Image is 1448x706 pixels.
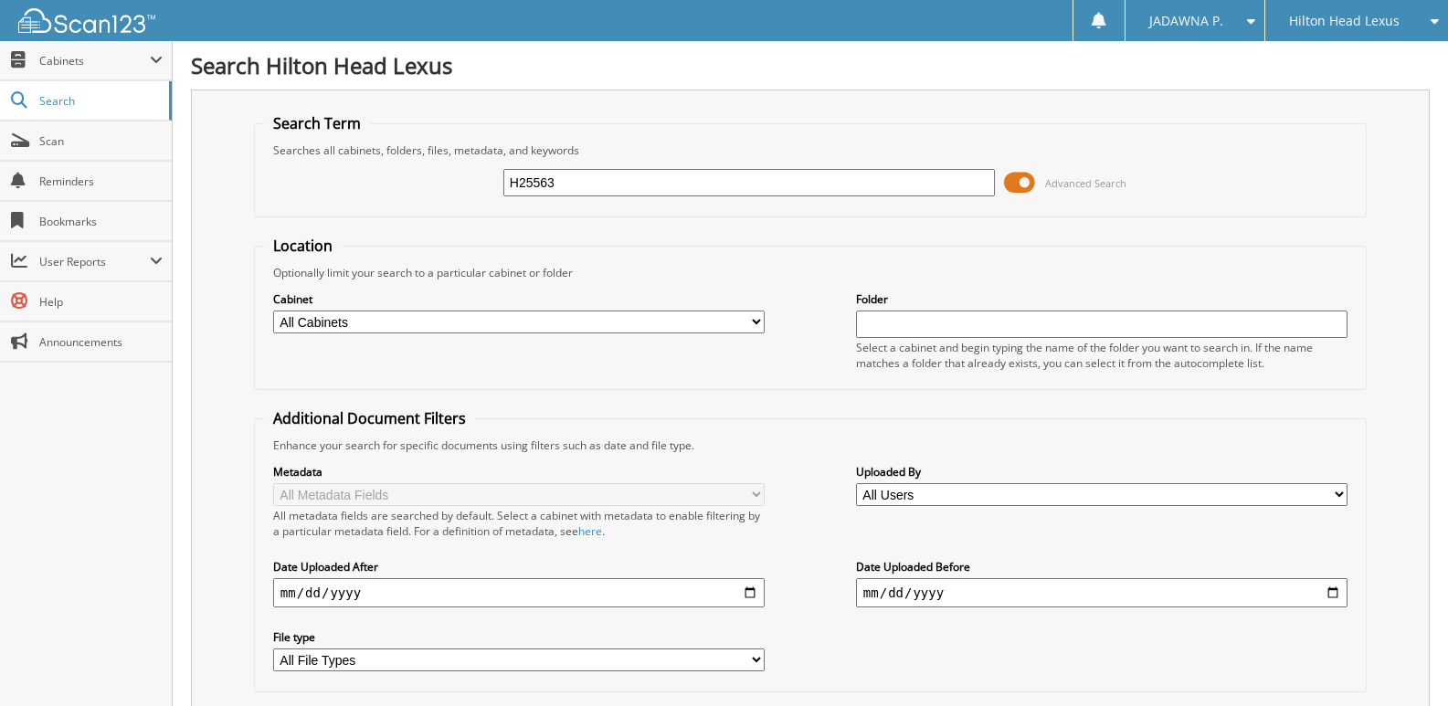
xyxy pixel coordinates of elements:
label: Metadata [273,464,765,479]
h1: Search Hilton Head Lexus [191,50,1430,80]
legend: Search Term [264,113,370,133]
div: Enhance your search for specific documents using filters such as date and file type. [264,437,1357,453]
span: Bookmarks [39,214,163,229]
label: File type [273,629,765,645]
span: Search [39,93,160,109]
label: Uploaded By [856,464,1348,479]
label: Date Uploaded After [273,559,765,574]
legend: Location [264,236,342,256]
div: Searches all cabinets, folders, files, metadata, and keywords [264,142,1357,158]
span: Advanced Search [1045,176,1126,190]
input: end [856,578,1348,607]
span: Reminders [39,174,163,189]
span: JADAWNA P. [1149,16,1223,26]
img: scan123-logo-white.svg [18,8,155,33]
label: Date Uploaded Before [856,559,1348,574]
label: Cabinet [273,291,765,307]
div: Optionally limit your search to a particular cabinet or folder [264,265,1357,280]
span: Scan [39,133,163,149]
span: User Reports [39,254,150,269]
label: Folder [856,291,1348,307]
span: Hilton Head Lexus [1289,16,1400,26]
legend: Additional Document Filters [264,408,475,428]
a: here [578,523,602,539]
span: Help [39,294,163,310]
input: start [273,578,765,607]
span: Cabinets [39,53,150,68]
div: Select a cabinet and begin typing the name of the folder you want to search in. If the name match... [856,340,1348,371]
iframe: Chat Widget [1357,618,1448,706]
span: Announcements [39,334,163,350]
div: All metadata fields are searched by default. Select a cabinet with metadata to enable filtering b... [273,508,765,539]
